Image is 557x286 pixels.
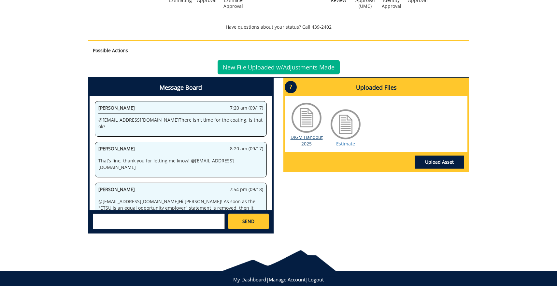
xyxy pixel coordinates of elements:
span: [PERSON_NAME] [98,145,135,152]
span: [PERSON_NAME] [98,186,135,192]
textarea: messageToSend [93,214,225,229]
a: Estimate [336,141,355,147]
p: Have questions about your status? Call 439-2402 [88,24,469,30]
span: SEND [242,218,254,225]
a: My Dashboard [233,276,266,283]
p: That’s fine, thank you for letting me know! @ [EMAIL_ADDRESS][DOMAIN_NAME] [98,158,263,171]
span: 7:54 pm (09/18) [230,186,263,193]
a: Logout [308,276,324,283]
h4: Uploaded Files [285,79,467,96]
p: ? [285,81,297,93]
a: DIGM Handout 2025 [291,134,323,147]
a: Upload Asset [415,156,464,169]
a: SEND [228,214,269,229]
a: New File Uploaded w/Adjustments Made [218,60,340,74]
span: [PERSON_NAME] [98,105,135,111]
p: @ [EMAIL_ADDRESS][DOMAIN_NAME] Hi [PERSON_NAME]! As soon as the "ETSU is an equal opportunity emp... [98,198,263,218]
h4: Message Board [90,79,272,96]
p: @ [EMAIL_ADDRESS][DOMAIN_NAME] There isn't time for the coating. Is that ok? [98,117,263,130]
strong: Possible Actions [93,47,128,53]
span: 8:20 am (09/17) [230,145,263,152]
span: 7:20 am (09/17) [230,105,263,111]
a: Manage Account [269,276,306,283]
